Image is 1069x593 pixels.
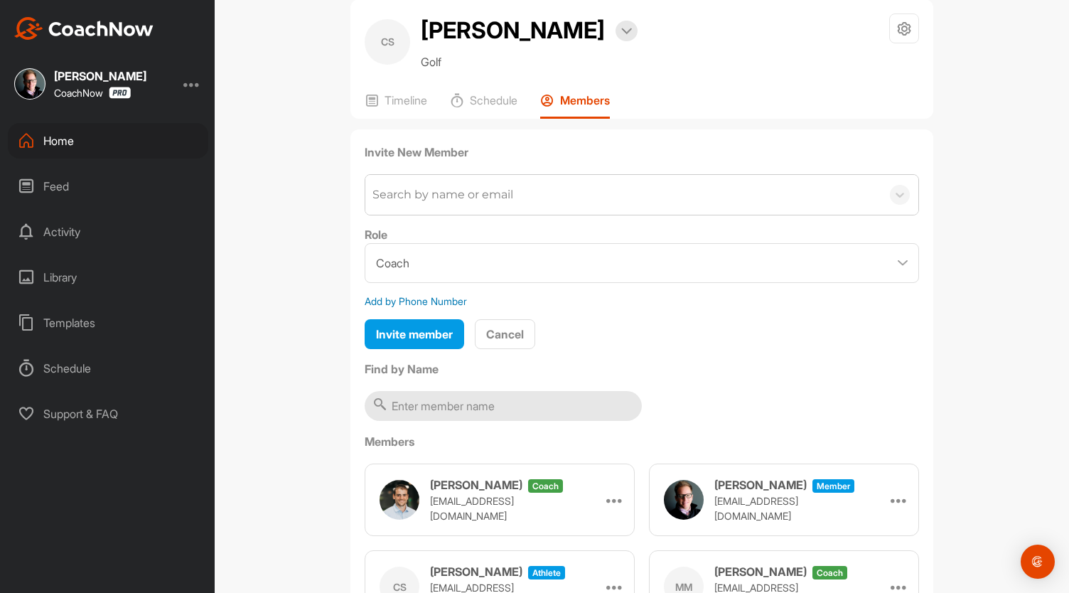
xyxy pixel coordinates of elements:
div: Feed [8,169,208,204]
div: Open Intercom Messenger [1021,545,1055,579]
label: Find by Name [365,360,919,378]
h3: [PERSON_NAME] [714,563,807,580]
img: CoachNow Pro [109,87,131,99]
p: Schedule [470,93,517,107]
h3: [PERSON_NAME] [430,563,522,580]
span: Member [812,479,854,493]
h3: [PERSON_NAME] [430,476,522,493]
label: Role [365,228,387,242]
p: [EMAIL_ADDRESS][DOMAIN_NAME] [430,493,572,523]
div: Add by Phone Number [365,294,467,309]
h2: [PERSON_NAME] [421,14,605,48]
img: user [380,480,419,520]
span: Cancel [486,327,524,341]
div: CS [365,19,410,65]
div: Schedule [8,351,208,386]
div: Activity [8,214,208,250]
span: athlete [528,566,565,579]
div: Home [8,123,208,159]
div: Search by name or email [372,186,513,203]
label: Invite New Member [365,144,919,161]
div: Templates [8,305,208,341]
button: Cancel [475,319,535,350]
p: Members [560,93,610,107]
img: square_20b62fea31acd0f213c23be39da22987.jpg [14,68,45,100]
img: user [664,480,704,520]
label: Members [365,433,919,450]
p: Timeline [385,93,427,107]
p: [EMAIL_ADDRESS][DOMAIN_NAME] [714,493,856,523]
div: Support & FAQ [8,396,208,432]
button: Invite member [365,319,464,350]
div: [PERSON_NAME] [54,70,146,82]
img: arrow-down [621,28,632,35]
span: coach [528,479,563,493]
input: Enter member name [365,391,642,421]
img: CoachNow [14,17,154,40]
h3: [PERSON_NAME] [714,476,807,493]
div: Library [8,260,208,295]
p: Golf [421,53,638,70]
div: CoachNow [54,87,131,99]
span: Invite member [376,327,453,341]
span: coach [812,566,847,579]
